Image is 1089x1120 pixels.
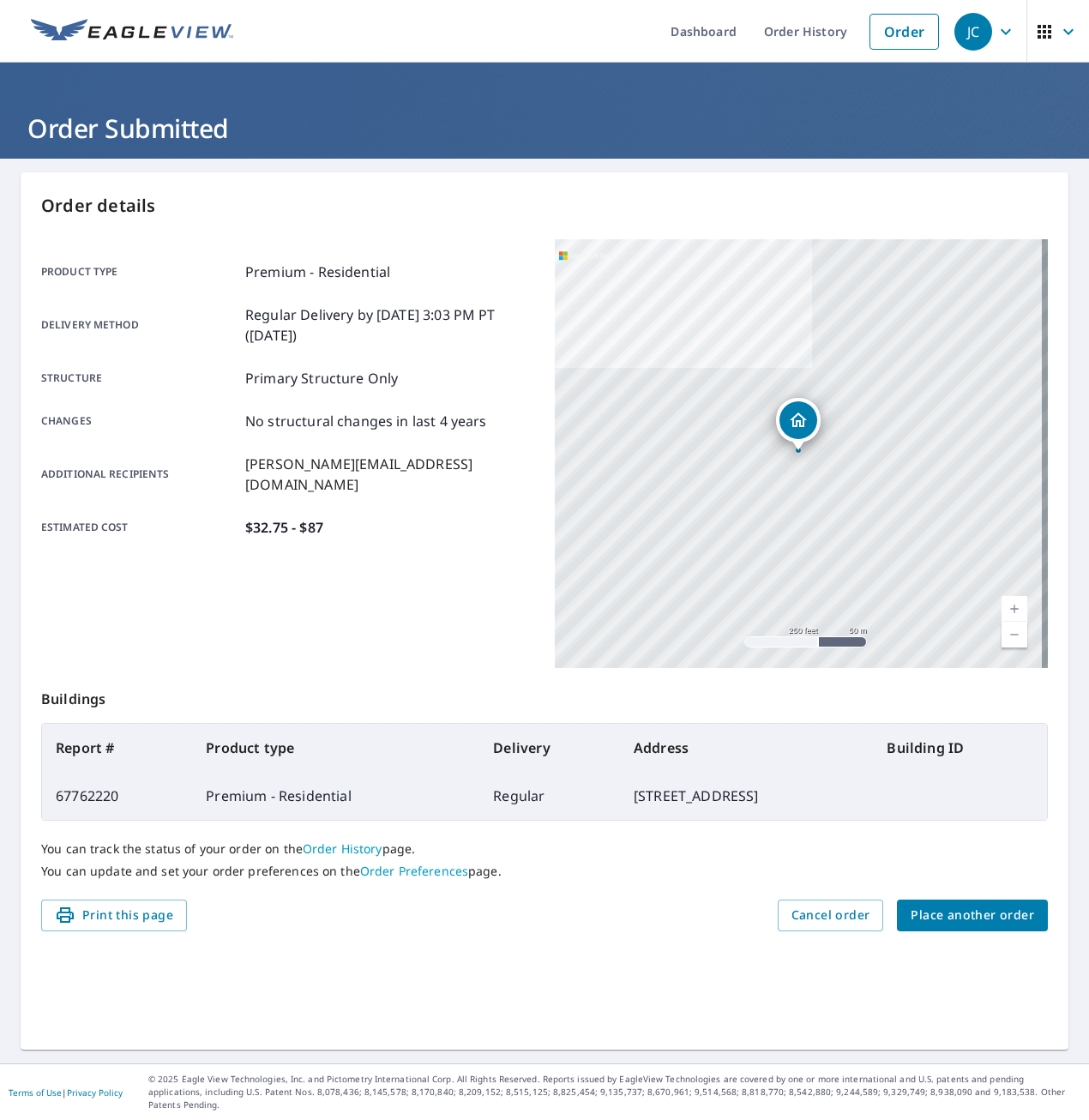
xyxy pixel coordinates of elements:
[41,900,187,931] button: Print this page
[245,454,534,495] p: [PERSON_NAME][EMAIL_ADDRESS][DOMAIN_NAME]
[245,262,390,282] p: Premium - Residential
[245,304,534,346] p: Regular Delivery by [DATE] 3:03 PM PT ([DATE])
[778,900,884,931] button: Cancel order
[192,772,479,820] td: Premium - Residential
[245,368,398,388] p: Primary Structure Only
[192,724,479,772] th: Product type
[479,724,620,772] th: Delivery
[245,517,323,538] p: $32.75 - $87
[869,14,939,50] a: Order
[41,454,238,495] p: Additional recipients
[9,1087,62,1099] a: Terms of Use
[303,840,382,857] a: Order History
[776,398,821,451] div: Dropped pin, building 1, Residential property, 1901 S 55th St Lincoln, NE 68506
[31,19,233,45] img: EV Logo
[41,304,238,346] p: Delivery method
[1002,596,1027,622] a: Current Level 17, Zoom In
[41,517,238,538] p: Estimated cost
[360,863,468,879] a: Order Preferences
[620,772,873,820] td: [STREET_ADDRESS]
[897,900,1048,931] button: Place another order
[41,368,238,388] p: Structure
[791,905,870,926] span: Cancel order
[41,262,238,282] p: Product type
[42,772,192,820] td: 67762220
[42,724,192,772] th: Report #
[954,13,992,51] div: JC
[1002,622,1027,647] a: Current Level 17, Zoom Out
[41,668,1048,723] p: Buildings
[21,111,1068,146] h1: Order Submitted
[245,411,487,431] p: No structural changes in last 4 years
[873,724,1047,772] th: Building ID
[9,1087,123,1098] p: |
[479,772,620,820] td: Regular
[620,724,873,772] th: Address
[41,841,1048,857] p: You can track the status of your order on the page.
[911,905,1034,926] span: Place another order
[148,1073,1080,1111] p: © 2025 Eagle View Technologies, Inc. and Pictometry International Corp. All Rights Reserved. Repo...
[67,1087,123,1099] a: Privacy Policy
[41,411,238,431] p: Changes
[41,193,1048,219] p: Order details
[55,905,173,926] span: Print this page
[41,864,1048,879] p: You can update and set your order preferences on the page.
